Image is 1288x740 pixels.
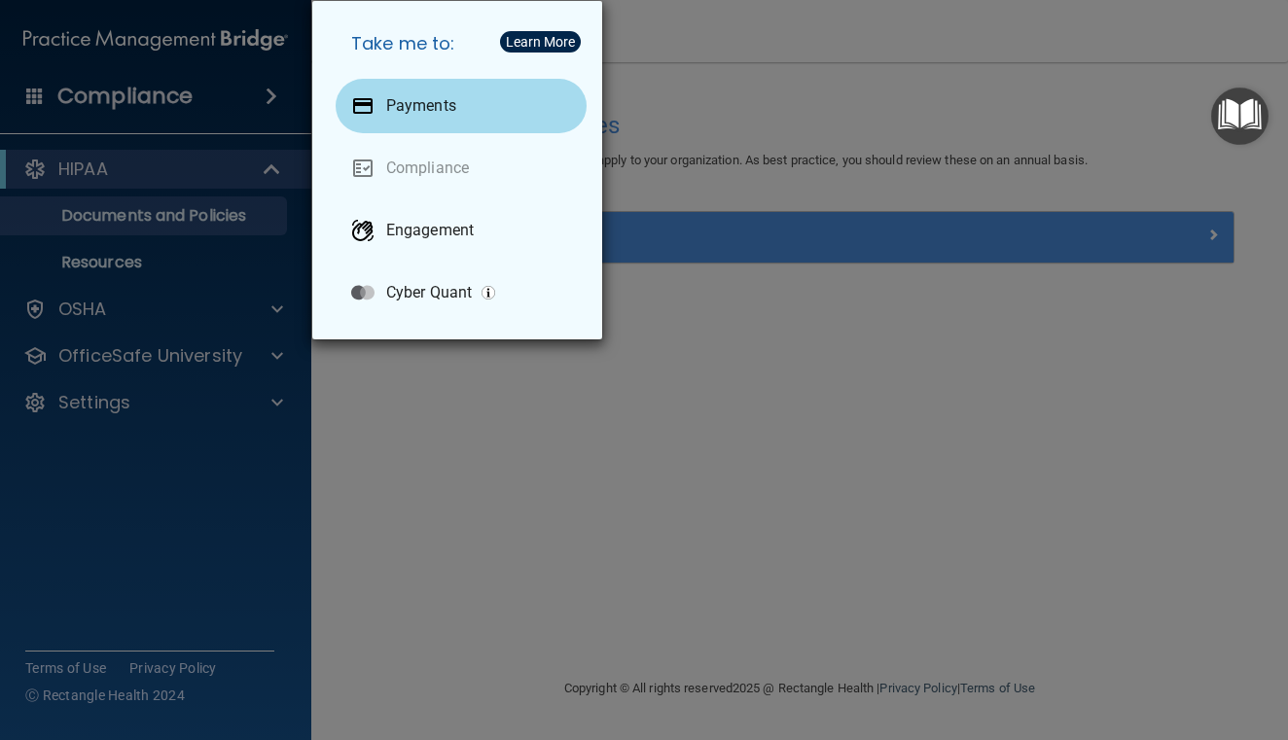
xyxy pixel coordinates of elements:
[1211,88,1269,145] button: Open Resource Center
[500,31,581,53] button: Learn More
[336,141,587,195] a: Compliance
[336,79,587,133] a: Payments
[951,602,1265,680] iframe: Drift Widget Chat Controller
[336,265,587,320] a: Cyber Quant
[386,221,474,240] p: Engagement
[336,203,587,258] a: Engagement
[506,35,575,49] div: Learn More
[336,17,587,71] h5: Take me to:
[386,283,472,302] p: Cyber Quant
[386,96,456,116] p: Payments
